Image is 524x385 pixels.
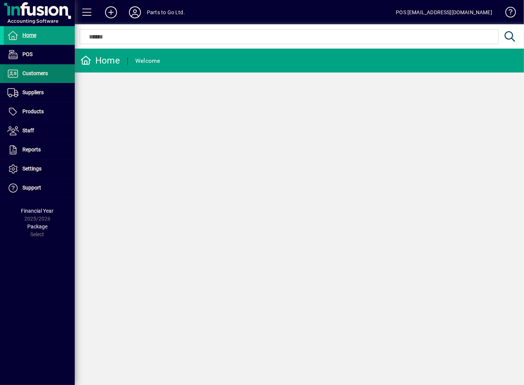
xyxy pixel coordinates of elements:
[80,55,120,67] div: Home
[99,6,123,19] button: Add
[22,70,48,76] span: Customers
[22,108,44,114] span: Products
[22,32,36,38] span: Home
[4,64,75,83] a: Customers
[147,6,185,18] div: Parts to Go Ltd.
[500,1,515,26] a: Knowledge Base
[4,45,75,64] a: POS
[4,121,75,140] a: Staff
[123,6,147,19] button: Profile
[135,55,160,67] div: Welcome
[4,141,75,159] a: Reports
[4,179,75,197] a: Support
[27,224,47,230] span: Package
[22,89,44,95] span: Suppliers
[21,208,54,214] span: Financial Year
[4,83,75,102] a: Suppliers
[22,166,41,172] span: Settings
[22,51,33,57] span: POS
[22,127,34,133] span: Staff
[4,160,75,178] a: Settings
[22,185,41,191] span: Support
[396,6,492,18] div: POS [EMAIL_ADDRESS][DOMAIN_NAME]
[4,102,75,121] a: Products
[22,147,41,153] span: Reports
